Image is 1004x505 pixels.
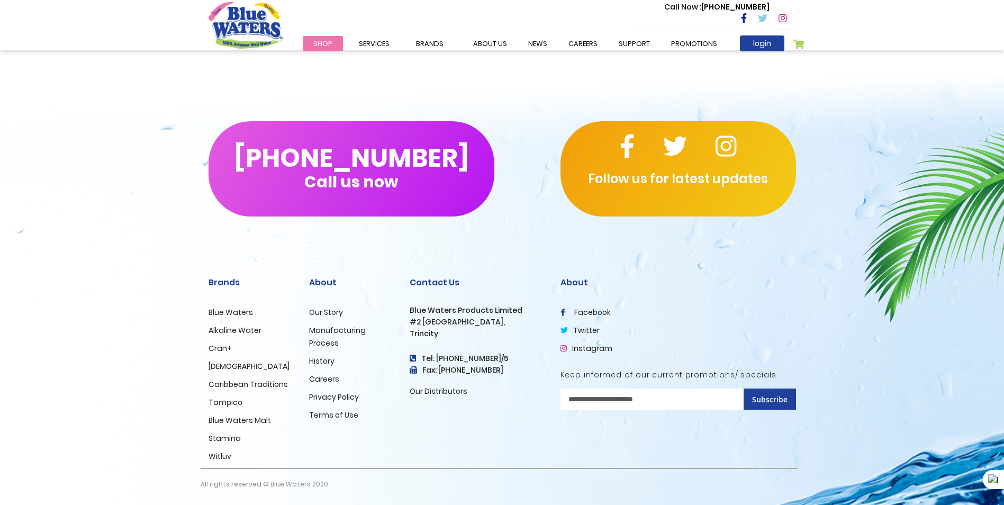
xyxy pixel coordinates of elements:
[309,392,359,402] a: Privacy Policy
[664,2,701,12] span: Call Now :
[416,39,444,49] span: Brands
[359,39,390,49] span: Services
[209,325,261,336] a: Alkaline Water
[309,356,334,366] a: History
[309,410,358,420] a: Terms of Use
[209,451,231,462] a: Witluv
[209,307,253,318] a: Blue Waters
[304,179,398,185] span: Call us now
[209,2,283,48] a: store logo
[209,379,288,390] a: Caribbean Traditions
[560,325,600,336] a: twitter
[410,329,545,338] h3: Trincity
[752,394,788,404] span: Subscribe
[560,371,796,380] h5: Keep informed of our current promotions/ specials
[209,277,293,287] h2: Brands
[209,397,242,408] a: Tampico
[209,415,271,426] a: Blue Waters Malt
[410,277,545,287] h2: Contact Us
[209,343,232,354] a: Cran+
[560,307,611,318] a: facebook
[410,354,545,363] h4: Tel: [PHONE_NUMBER]/5
[664,2,770,13] p: [PHONE_NUMBER]
[201,469,328,500] p: All rights reserved © Blue Waters 2020
[661,36,728,51] a: Promotions
[209,121,494,217] button: [PHONE_NUMBER]Call us now
[410,386,467,396] a: Our Distributors
[560,169,796,188] p: Follow us for latest updates
[558,36,608,51] a: careers
[410,318,545,327] h3: #2 [GEOGRAPHIC_DATA],
[560,343,612,354] a: Instagram
[608,36,661,51] a: support
[518,36,558,51] a: News
[560,277,796,287] h2: About
[209,361,290,372] a: [DEMOGRAPHIC_DATA]
[313,39,332,49] span: Shop
[309,307,343,318] a: Our Story
[740,35,784,51] a: login
[309,325,366,348] a: Manufacturing Process
[744,389,796,410] button: Subscribe
[209,433,241,444] a: Stamina
[463,36,518,51] a: about us
[410,366,545,375] h3: Fax: [PHONE_NUMBER]
[410,306,545,315] h3: Blue Waters Products Limited
[309,277,394,287] h2: About
[309,374,339,384] a: Careers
